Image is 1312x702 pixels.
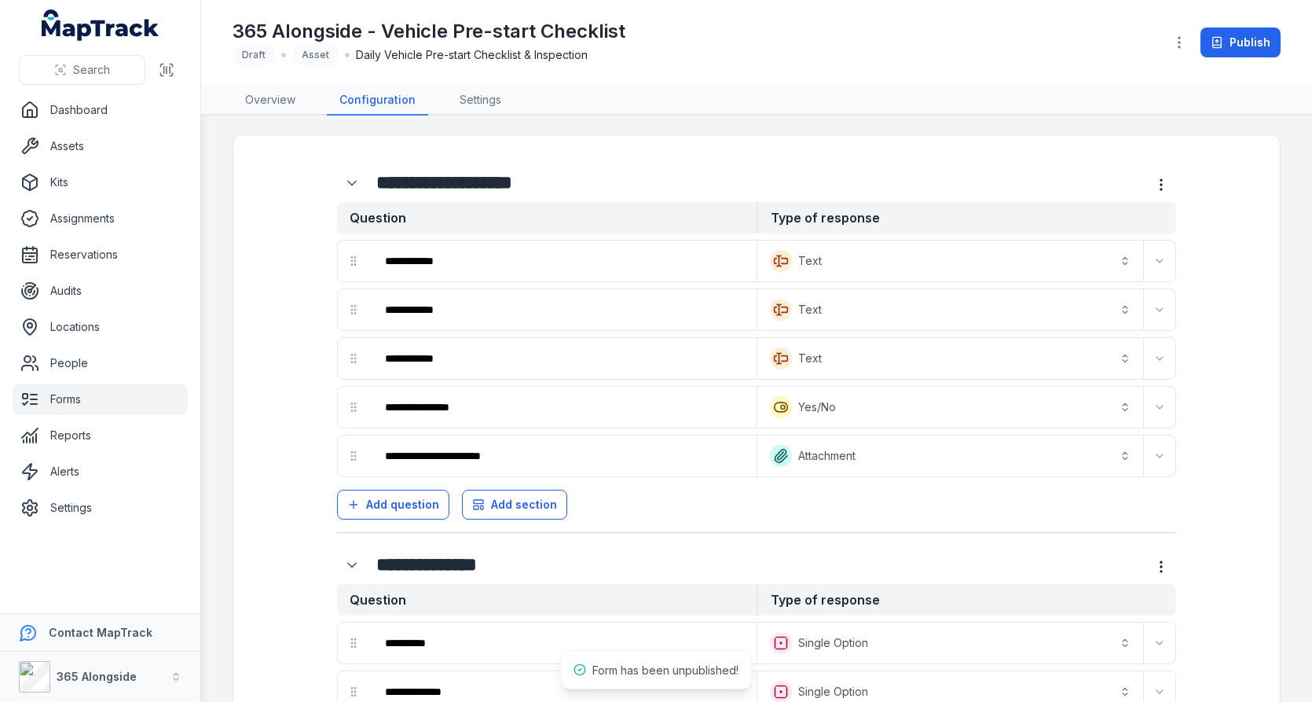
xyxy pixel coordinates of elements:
button: Expand [1147,395,1172,420]
button: Expand [337,550,367,580]
div: drag [338,245,369,277]
a: Alerts [13,456,188,487]
button: Text [760,341,1140,376]
button: Add question [337,490,449,520]
button: Expand [1147,297,1172,322]
button: Publish [1200,28,1281,57]
button: Expand [1147,248,1172,274]
div: drag [338,391,369,423]
button: Expand [1147,630,1172,656]
strong: Question [337,202,757,233]
svg: drag [347,401,360,413]
div: :r13p:-form-item-label [372,626,753,660]
button: Search [19,55,145,85]
button: Attachment [760,439,1140,473]
span: Daily Vehicle Pre-start Checklist & Inspection [356,47,588,63]
a: People [13,347,188,379]
strong: Contact MapTrack [49,626,152,639]
div: :r135:-form-item-label [372,390,753,425]
button: Single Option [760,626,1140,660]
a: Dashboard [13,94,188,126]
button: Expand [1147,346,1172,371]
svg: drag [347,637,360,649]
div: :r13b:-form-item-label [372,439,753,473]
a: Settings [13,492,188,524]
button: more-detail [1146,552,1176,582]
svg: drag [347,685,360,698]
svg: drag [347,255,360,267]
button: Text [760,244,1140,278]
span: Search [73,62,110,78]
a: Forms [13,384,188,415]
div: Asset [292,44,339,66]
div: drag [338,627,369,659]
strong: Type of response [757,584,1176,616]
span: Add question [366,497,439,513]
div: :r12v:-form-item-label [372,341,753,376]
a: Overview [233,86,308,116]
div: Draft [233,44,275,66]
a: Reservations [13,239,188,270]
div: drag [338,294,369,325]
div: :r13h:-form-item-label [337,550,370,580]
a: Configuration [327,86,428,116]
a: Kits [13,167,188,198]
a: Settings [447,86,514,116]
div: :r12p:-form-item-label [372,292,753,327]
strong: 365 Alongside [57,670,137,683]
div: :r12j:-form-item-label [372,244,753,278]
span: Add section [491,497,557,513]
a: Reports [13,420,188,451]
button: Text [760,292,1140,327]
button: Expand [337,168,367,198]
strong: Question [337,584,757,616]
button: Add section [462,490,567,520]
button: more-detail [1146,170,1176,200]
svg: drag [347,303,360,316]
a: Audits [13,275,188,307]
svg: drag [347,450,360,462]
button: Expand [1147,443,1172,469]
div: :r12b:-form-item-label [337,168,370,198]
a: Assets [13,130,188,162]
h1: 365 Alongside - Vehicle Pre-start Checklist [233,19,625,44]
div: drag [338,440,369,472]
div: drag [338,343,369,374]
button: Yes/No [760,390,1140,425]
svg: drag [347,352,360,365]
a: Locations [13,311,188,343]
span: Form has been unpublished! [592,663,738,677]
a: MapTrack [42,9,159,41]
strong: Type of response [757,202,1176,233]
a: Assignments [13,203,188,234]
